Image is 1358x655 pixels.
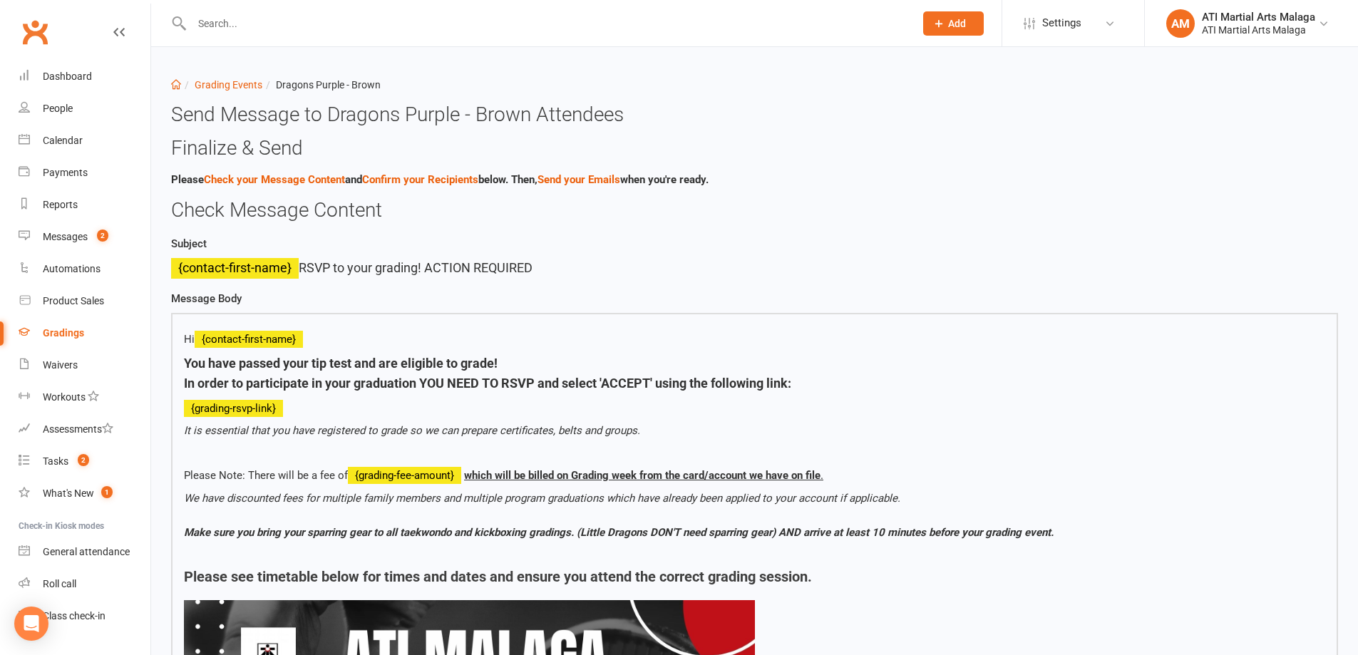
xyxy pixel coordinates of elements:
[43,135,83,146] div: Calendar
[43,610,106,622] div: Class check-in
[362,173,478,186] a: Confirm your Recipients
[184,424,640,437] span: It is essential that you have registered to grade so we can prepare certificates, belts and groups.
[43,71,92,82] div: Dashboard
[19,253,150,285] a: Automations
[43,231,88,242] div: Messages
[184,333,195,346] span: Hi
[19,61,150,93] a: Dashboard
[19,413,150,445] a: Assessments
[19,568,150,600] a: Roll call
[43,327,84,339] div: Gradings
[19,445,150,478] a: Tasks 2
[101,486,113,498] span: 1
[19,478,150,510] a: What's New1
[948,18,966,29] span: Add
[19,317,150,349] a: Gradings
[537,173,620,186] a: Send your Emails
[43,578,76,589] div: Roll call
[1042,7,1081,39] span: Settings
[43,423,113,435] div: Assessments
[923,11,984,36] button: Add
[184,376,791,391] span: In order to participate in your graduation YOU NEED TO RSVP and select 'ACCEPT' using the followi...
[43,103,73,114] div: People
[171,138,1338,160] h3: Finalize & Send
[19,221,150,253] a: Messages 2
[14,607,48,641] div: Open Intercom Messenger
[19,125,150,157] a: Calendar
[171,104,1338,126] h3: Send Message to Dragons Purple - Brown Attendees
[184,356,498,371] span: You have passed your tip test and are eligible to grade!
[78,454,89,466] span: 2
[464,469,821,482] span: which will be billed on Grading week from the card/account we have on file
[43,167,88,178] div: Payments
[187,14,905,33] input: Search...
[195,79,262,91] a: Grading Events
[1202,24,1315,36] div: ATI Martial Arts Malaga
[184,568,812,585] span: Please see timetable below for times and dates and ensure you attend the correct grading session.
[19,285,150,317] a: Product Sales
[821,469,823,482] span: .
[19,157,150,189] a: Payments
[262,77,381,93] li: Dragons Purple - Brown
[43,359,78,371] div: Waivers
[43,391,86,403] div: Workouts
[19,600,150,632] a: Class kiosk mode
[184,492,900,505] span: We have discounted fees for multiple family members and multiple program graduations which have a...
[19,536,150,568] a: General attendance kiosk mode
[19,381,150,413] a: Workouts
[184,526,1054,539] span: Make sure you bring your sparring gear to all taekwondo and kickboxing gradings. (Little Dragons ...
[19,93,150,125] a: People
[171,290,242,307] label: Message Body
[43,295,104,306] div: Product Sales
[19,189,150,221] a: Reports
[204,173,345,186] a: Check your Message Content
[1166,9,1195,38] div: AM
[43,263,101,274] div: Automations
[184,469,348,482] span: Please Note: There will be a fee of
[97,229,108,242] span: 2
[43,199,78,210] div: Reports
[43,488,94,499] div: What's New
[17,14,53,50] a: Clubworx
[43,455,68,467] div: Tasks
[171,200,1338,222] h3: Check Message Content
[19,349,150,381] a: Waivers
[171,258,1338,279] div: RSVP to your grading! ACTION REQUIRED
[171,171,1338,188] p: Please and below. Then, when you're ready.
[43,546,130,557] div: General attendance
[1202,11,1315,24] div: ATI Martial Arts Malaga
[171,235,278,252] label: Subject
